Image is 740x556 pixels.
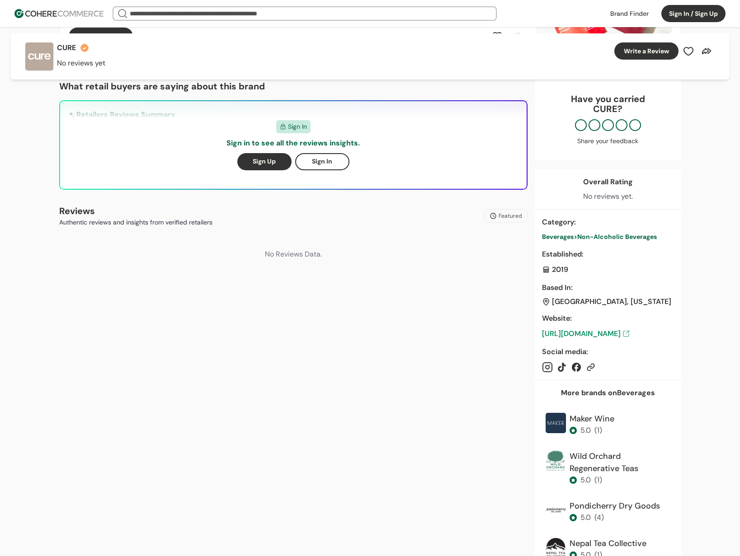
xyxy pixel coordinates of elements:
span: Sign In [288,122,307,131]
div: More brands on Beverages [561,388,655,398]
a: Brand PhotoWild Orchard Regenerative Teas5.0(1) [542,447,674,493]
b: Reviews [59,205,95,217]
p: Sign in to see all the reviews insights. [226,138,360,149]
div: Category : [542,217,674,228]
div: No reviews yet. [583,191,633,202]
button: Sign In / Sign Up [661,5,726,22]
div: Nepal Tea Collective [570,537,646,550]
div: Pondicherry Dry Goods [570,500,660,512]
div: 2019 [542,264,674,275]
a: Brand PhotoMaker Wine5.0(1) [542,409,674,443]
div: 5.0 [580,475,591,486]
p: What retail buyers are saying about this brand [59,79,528,93]
button: Sign In [295,153,349,170]
div: ( 1 ) [594,475,602,486]
div: Have you carried [544,94,672,114]
button: Sign Up [237,153,292,170]
button: Write a Review [69,28,133,45]
img: Brand Photo [546,450,566,471]
div: 5.0 [580,425,591,436]
span: Beverages [542,233,574,241]
p: CURE ? [544,104,672,114]
div: No Reviews Data. [59,234,528,274]
div: Based In : [542,282,674,293]
div: ( 4 ) [594,512,604,523]
div: ( 1 ) [594,425,602,436]
div: Website : [542,313,674,324]
img: Cohere Logo [14,9,104,18]
span: Non-Alcoholic Beverages [577,233,657,241]
img: Brand Photo [546,413,566,433]
a: [URL][DOMAIN_NAME] [542,328,674,339]
p: Authentic reviews and insights from verified retailers [59,218,212,227]
div: Maker Wine [570,413,614,425]
a: Beverages>Non-Alcoholic Beverages [542,232,674,242]
div: Wild Orchard Regenerative Teas [570,450,670,475]
div: Share your feedback [544,136,672,146]
span: > [574,233,577,241]
div: Established : [542,249,674,260]
span: Featured [499,212,522,220]
div: 5.0 [580,512,591,523]
div: [GEOGRAPHIC_DATA], [US_STATE] [552,298,671,306]
div: Overall Rating [583,177,633,187]
img: Brand Photo [546,500,566,520]
a: Brand PhotoPondicherry Dry Goods5.0(4) [542,496,674,530]
div: Social media : [542,346,674,357]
